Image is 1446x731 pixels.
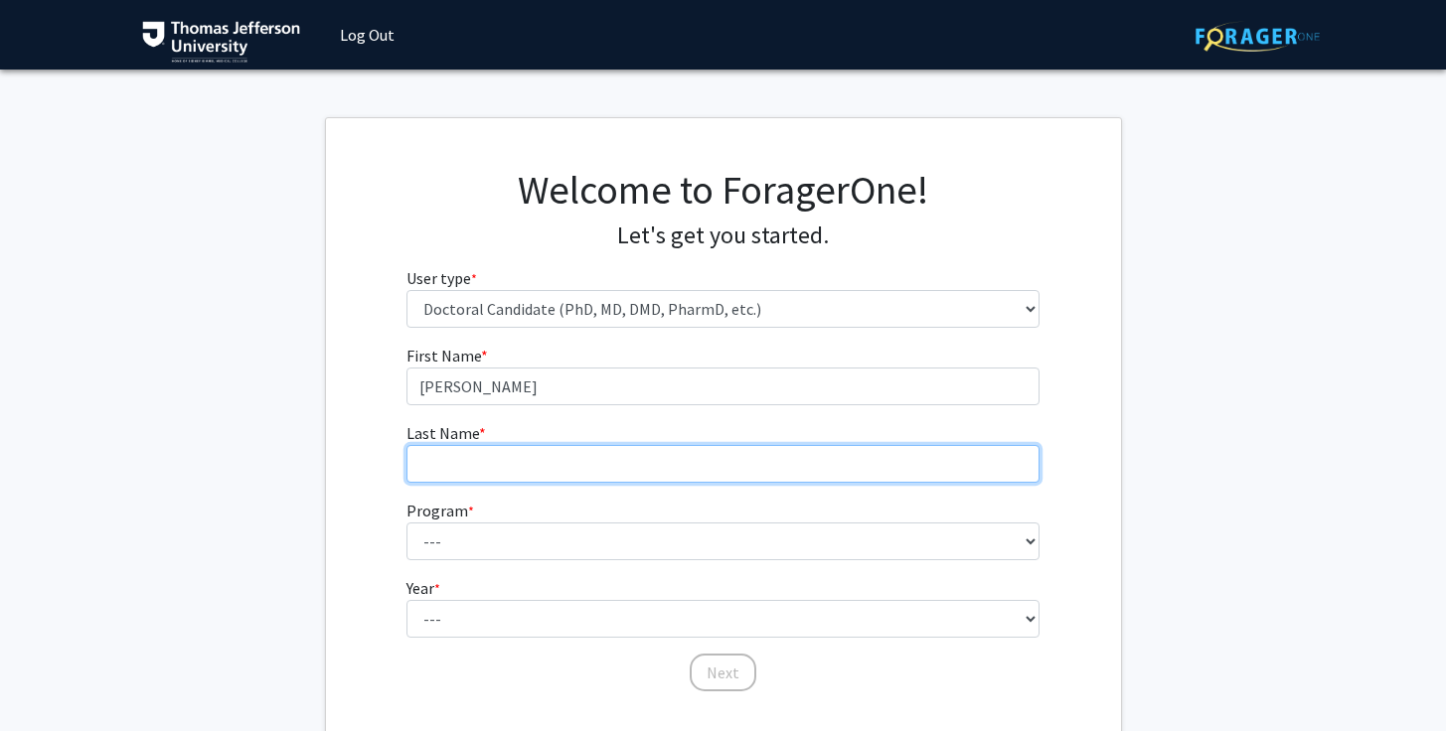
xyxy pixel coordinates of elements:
label: User type [406,266,477,290]
h4: Let's get you started. [406,221,1040,250]
span: First Name [406,346,481,365]
span: Last Name [406,423,479,443]
label: Program [406,499,474,522]
button: Next [690,654,756,691]
img: ForagerOne Logo [1196,21,1320,52]
label: Year [406,576,440,600]
h1: Welcome to ForagerOne! [406,166,1040,214]
img: Thomas Jefferson University Logo [142,21,301,63]
iframe: Chat [15,642,84,716]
